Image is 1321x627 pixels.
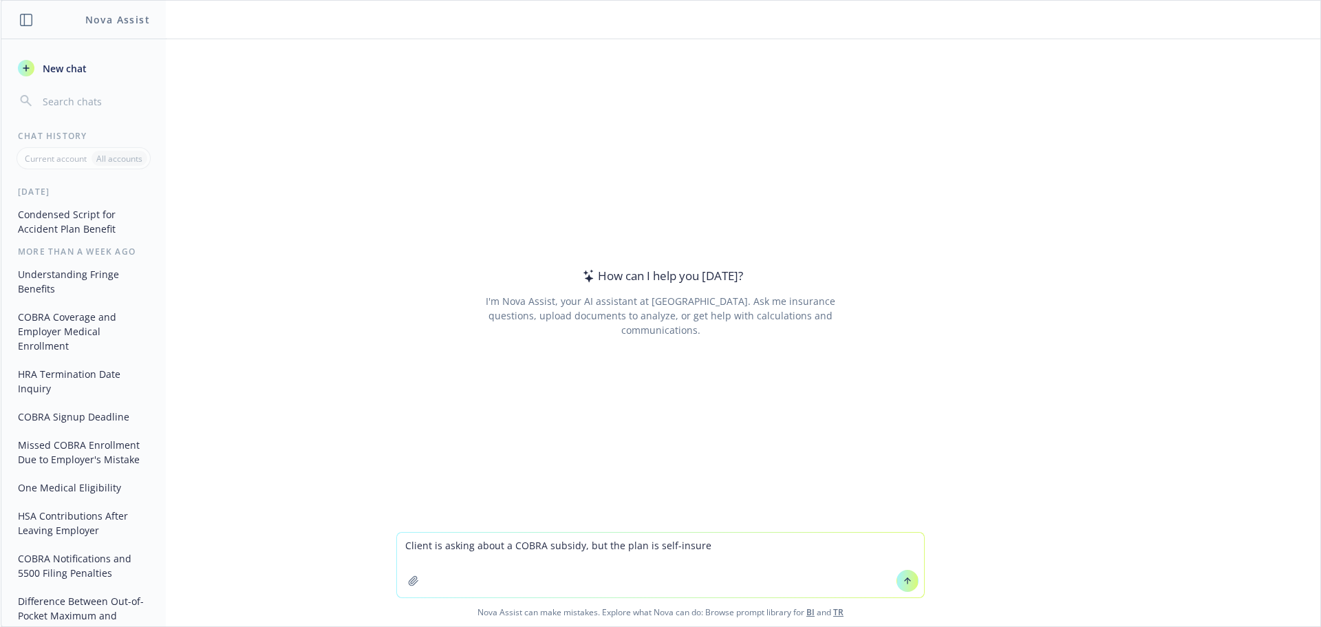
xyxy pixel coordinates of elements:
[579,267,743,285] div: How can I help you [DATE]?
[1,186,166,198] div: [DATE]
[833,606,844,618] a: TR
[12,306,155,357] button: COBRA Coverage and Employer Medical Enrollment
[1,130,166,142] div: Chat History
[397,533,924,597] textarea: Client is asking about a COBRA subsidy, but the plan is self-insur
[806,606,815,618] a: BI
[12,263,155,300] button: Understanding Fringe Benefits
[12,405,155,428] button: COBRA Signup Deadline
[85,12,150,27] h1: Nova Assist
[12,363,155,400] button: HRA Termination Date Inquiry
[466,294,854,337] div: I'm Nova Assist, your AI assistant at [GEOGRAPHIC_DATA]. Ask me insurance questions, upload docum...
[25,153,87,164] p: Current account
[1,246,166,257] div: More than a week ago
[12,504,155,542] button: HSA Contributions After Leaving Employer
[12,547,155,584] button: COBRA Notifications and 5500 Filing Penalties
[12,56,155,81] button: New chat
[12,476,155,499] button: One Medical Eligibility
[6,598,1315,626] span: Nova Assist can make mistakes. Explore what Nova can do: Browse prompt library for and
[40,92,149,111] input: Search chats
[12,203,155,240] button: Condensed Script for Accident Plan Benefit
[40,61,87,76] span: New chat
[96,153,142,164] p: All accounts
[12,434,155,471] button: Missed COBRA Enrollment Due to Employer's Mistake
